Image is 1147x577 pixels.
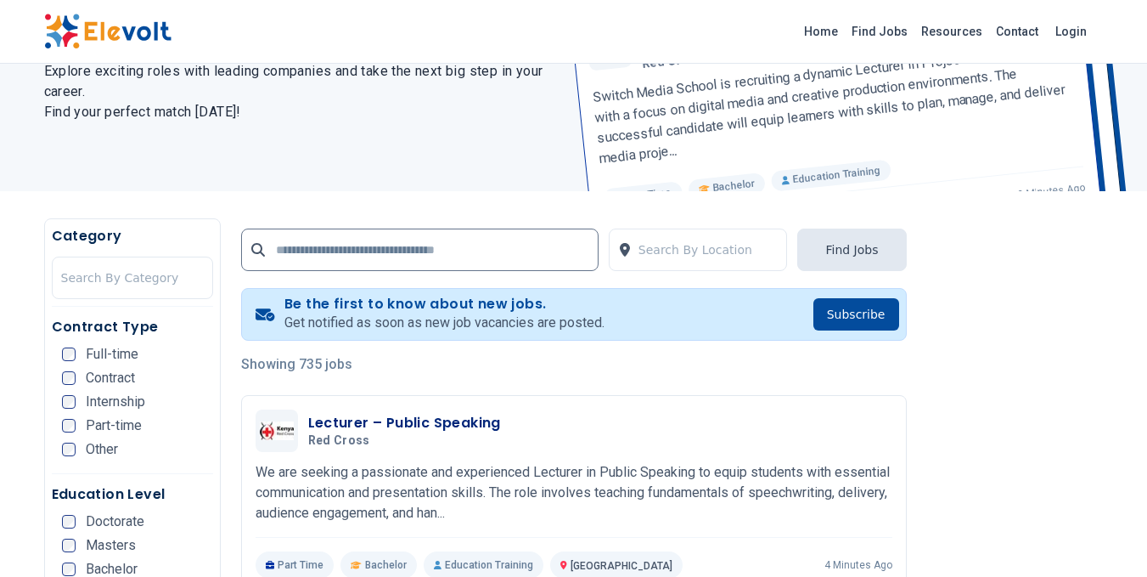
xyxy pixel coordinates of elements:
[86,515,144,529] span: Doctorate
[813,298,899,331] button: Subscribe
[86,443,118,456] span: Other
[989,18,1045,45] a: Contact
[797,18,845,45] a: Home
[62,539,76,552] input: Masters
[284,313,604,333] p: Get notified as soon as new job vacancies are posted.
[62,371,76,385] input: Contract
[914,18,989,45] a: Resources
[308,413,501,433] h3: Lecturer – Public Speaking
[62,348,76,361] input: Full-time
[86,348,138,361] span: Full-time
[52,317,213,337] h5: Contract Type
[284,296,604,313] h4: Be the first to know about new jobs.
[260,421,294,440] img: Red cross
[86,395,145,409] span: Internship
[308,433,370,449] span: Red cross
[44,14,171,49] img: Elevolt
[845,18,914,45] a: Find Jobs
[52,226,213,246] h5: Category
[1062,495,1147,577] iframe: Chat Widget
[86,563,138,576] span: Bachelor
[44,61,554,122] h2: Explore exciting roles with leading companies and take the next big step in your career. Find you...
[62,515,76,529] input: Doctorate
[62,395,76,409] input: Internship
[824,558,892,572] p: 4 minutes ago
[571,560,672,572] span: [GEOGRAPHIC_DATA]
[62,419,76,433] input: Part-time
[797,229,906,271] button: Find Jobs
[241,354,907,375] p: Showing 735 jobs
[365,558,407,572] span: Bachelor
[86,419,142,433] span: Part-time
[52,484,213,505] h5: Education Level
[1045,14,1097,48] a: Login
[86,371,135,385] span: Contract
[62,443,76,456] input: Other
[256,462,892,523] p: We are seeking a passionate and experienced Lecturer in Public Speaking to equip students with es...
[86,539,136,552] span: Masters
[62,563,76,576] input: Bachelor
